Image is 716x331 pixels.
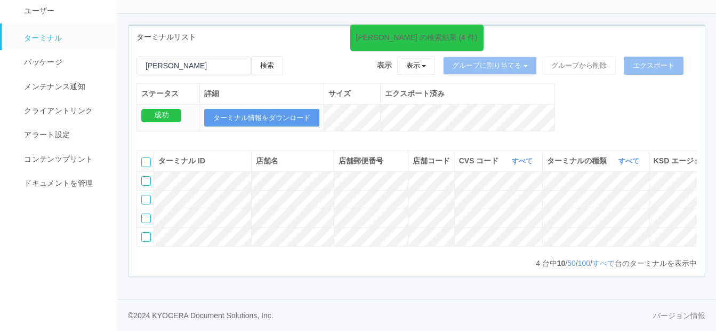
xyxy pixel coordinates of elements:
[618,157,642,165] a: すべて
[141,109,181,122] div: 成功
[21,58,62,66] span: パッケージ
[385,88,550,99] div: エクスポート済み
[339,156,383,165] span: 店舗郵便番号
[536,258,697,269] p: 台中 / / / 台のターミナルを表示中
[547,155,609,167] span: ターミナルの種類
[557,259,566,267] span: 10
[251,56,283,75] button: 検索
[578,259,590,267] a: 100
[141,88,195,99] div: ステータス
[21,106,93,115] span: クライアントリンク
[204,88,319,99] div: 詳細
[21,34,62,42] span: ターミナル
[158,155,247,167] div: ターミナル ID
[328,88,376,99] div: サイズ
[256,156,278,165] span: 店舗名
[128,26,705,48] div: ターミナルリスト
[21,6,54,15] span: ユーザー
[2,171,126,195] a: ドキュメントを管理
[542,57,616,75] button: グループから削除
[624,57,683,75] button: エクスポート
[2,147,126,171] a: コンテンツプリント
[443,57,537,75] button: グループに割り当てる
[377,60,392,71] span: 表示
[21,179,93,187] span: ドキュメントを管理
[2,123,126,147] a: アラート設定
[21,130,70,139] span: アラート設定
[512,157,535,165] a: すべて
[356,32,478,43] div: [PERSON_NAME] の検索結果 (4 件)
[2,75,126,99] a: メンテナンス通知
[509,156,538,167] button: すべて
[413,156,450,165] span: 店舗コード
[2,50,126,74] a: パッケージ
[21,82,85,91] span: メンテナンス通知
[459,155,502,167] span: CVS コード
[536,259,542,267] span: 4
[128,311,273,320] span: © 2024 KYOCERA Document Solutions, Inc.
[567,259,576,267] a: 50
[204,109,319,127] button: ターミナル情報をダウンロード
[653,310,705,321] a: バージョン情報
[2,23,126,50] a: ターミナル
[616,156,645,167] button: すべて
[21,155,93,163] span: コンテンツプリント
[592,259,615,267] a: すべて
[397,57,436,75] button: 表示
[2,99,126,123] a: クライアントリンク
